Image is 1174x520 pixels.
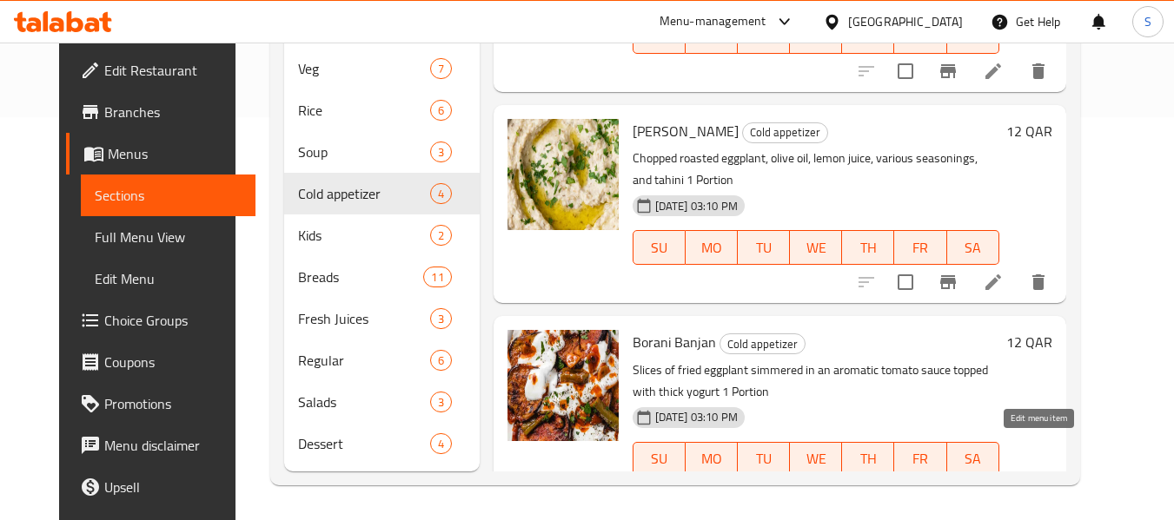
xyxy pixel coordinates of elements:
div: Salads3 [284,381,480,423]
span: 4 [431,186,451,202]
span: FR [901,446,939,471]
span: MO [693,235,731,260]
span: MO [693,446,731,471]
span: Full Menu View [95,227,242,247]
div: items [430,392,452,412]
span: 4 [431,436,451,452]
span: S [1144,12,1151,31]
button: delete [1018,50,1059,92]
div: Cold appetizer4 [284,173,480,214]
img: Baba Ghanoush [507,119,619,230]
span: Cold appetizer [743,122,827,142]
span: Choice Groups [104,310,242,331]
span: Edit Menu [95,268,242,289]
span: WE [797,235,835,260]
a: Branches [66,91,255,133]
button: MO [686,442,738,477]
a: Coupons [66,341,255,383]
button: SA [947,230,999,265]
span: [DATE] 03:10 PM [648,409,745,425]
span: Breads [298,267,424,287]
button: SU [633,230,686,265]
button: delete [1018,261,1059,303]
span: Cold appetizer [298,183,430,204]
a: Menu disclaimer [66,425,255,466]
a: Edit Menu [81,258,255,299]
div: Veg7 [284,48,480,89]
span: Veg [298,58,430,79]
span: 11 [424,269,450,286]
span: TH [849,235,887,260]
div: items [430,308,452,329]
span: Salads [298,392,430,412]
button: Branch-specific-item [927,261,969,303]
div: Rice6 [284,89,480,131]
button: FR [894,442,946,477]
button: WE [790,230,842,265]
button: SA [947,442,999,477]
div: Fresh Juices3 [284,298,480,339]
span: SU [640,446,679,471]
a: Sections [81,174,255,216]
div: items [430,142,452,162]
span: SA [954,446,992,471]
a: Menus [66,133,255,174]
button: TU [738,442,790,477]
a: Edit menu item [983,61,1004,82]
div: items [430,100,452,121]
div: items [430,183,452,204]
span: SU [640,235,679,260]
span: Rice [298,100,430,121]
span: [PERSON_NAME] [633,118,739,144]
div: Kids [298,225,430,246]
button: Branch-specific-item [927,50,969,92]
div: Regular6 [284,339,480,381]
a: Edit menu item [983,272,1004,293]
div: items [430,433,452,454]
a: Promotions [66,383,255,425]
div: items [423,267,451,287]
img: Borani Banjan [507,330,619,441]
a: Choice Groups [66,299,255,341]
span: Coupons [104,352,242,372]
div: Cold appetizer [742,122,828,143]
span: 3 [431,394,451,411]
span: Select to update [887,264,924,300]
span: 7 [431,61,451,77]
span: WE [797,446,835,471]
span: Upsell [104,477,242,497]
span: Menus [108,143,242,164]
p: Slices of fried eggplant simmered in an aromatic tomato sauce topped with thick yogurt 1 Portion [633,359,999,403]
button: MO [686,230,738,265]
div: Kids2 [284,214,480,256]
span: Edit Restaurant [104,60,242,81]
a: Upsell [66,466,255,508]
button: TU [738,230,790,265]
div: Regular [298,350,430,371]
span: SA [954,235,992,260]
span: Soup [298,142,430,162]
span: 2 [431,227,451,244]
span: TU [745,446,783,471]
button: TH [842,442,894,477]
span: Promotions [104,393,242,414]
button: TH [842,230,894,265]
span: TH [849,446,887,471]
div: Breads11 [284,256,480,298]
span: 3 [431,144,451,161]
h6: 12 QAR [1006,330,1052,354]
div: Cold appetizer [720,333,806,354]
button: FR [894,230,946,265]
div: items [430,225,452,246]
span: FR [901,235,939,260]
div: items [430,350,452,371]
span: Borani Banjan [633,329,716,355]
div: Fresh Juices [298,308,430,329]
div: Menu-management [660,11,766,32]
